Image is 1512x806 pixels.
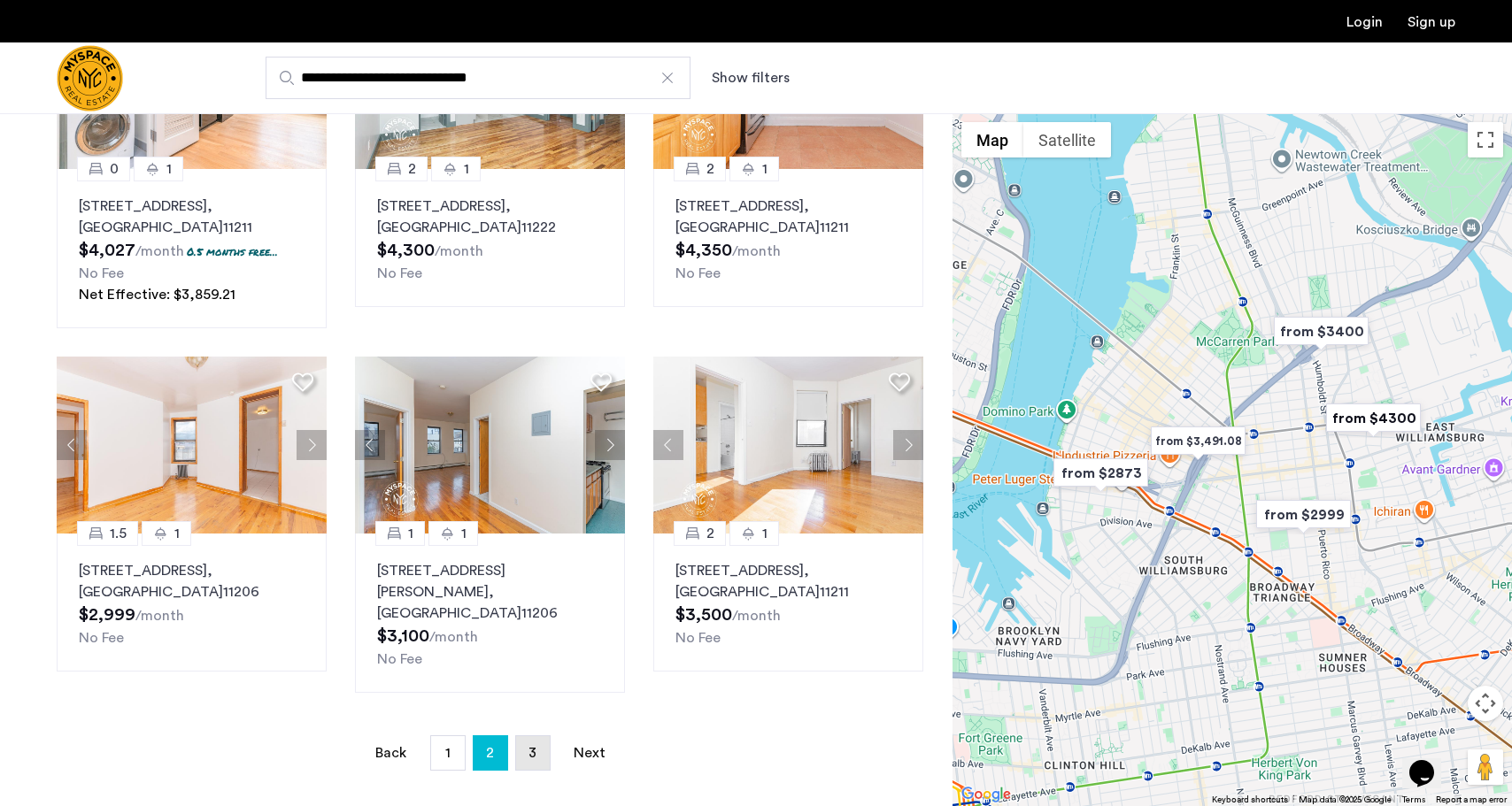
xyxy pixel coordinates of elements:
a: 21[STREET_ADDRESS], [GEOGRAPHIC_DATA]11211No Fee [653,169,923,307]
img: logo [57,45,123,111]
p: [STREET_ADDRESS] 11211 [79,196,305,238]
span: 1.5 [110,523,127,544]
img: 1997_638267010657502944.png [653,357,924,533]
a: Report a map error [1436,794,1507,806]
sub: /month [135,244,184,258]
a: Registration [1408,15,1455,29]
button: Map camera controls [1468,686,1503,721]
span: 1 [762,523,768,544]
p: [STREET_ADDRESS][PERSON_NAME] 11206 [377,560,603,624]
span: 2 [706,158,714,180]
span: 2 [486,739,494,767]
sub: /month [435,244,483,258]
button: Next apartment [893,430,923,460]
p: [STREET_ADDRESS] 11222 [377,196,603,238]
p: [STREET_ADDRESS] 11211 [675,196,901,238]
button: Next apartment [297,430,327,460]
span: $4,300 [377,242,435,259]
button: Show street map [961,122,1023,157]
span: 3 [528,746,536,760]
span: 1 [445,746,451,760]
button: Previous apartment [57,430,87,460]
span: 2 [706,523,714,544]
div: from $3400 [1267,311,1376,351]
button: Show satellite imagery [1023,122,1111,157]
img: 1997_638576090351216300.jpeg [355,357,626,533]
sub: /month [135,609,184,623]
a: Next [572,736,607,770]
span: No Fee [79,631,124,645]
nav: Pagination [57,735,923,771]
span: No Fee [675,631,721,645]
span: 1 [461,523,467,544]
a: Cazamio Logo [57,45,123,111]
p: [STREET_ADDRESS] 11206 [79,560,305,603]
a: Back [374,736,409,770]
div: from $2873 [1046,453,1155,493]
a: Terms [1402,794,1425,806]
p: 0.5 months free... [187,244,278,259]
a: 01[STREET_ADDRESS], [GEOGRAPHIC_DATA]112110.5 months free...No FeeNet Effective: $3,859.21 [57,169,327,328]
img: 1990_638181445212111419.jpeg [57,357,328,533]
button: Show or hide filters [712,67,790,88]
span: 0 [110,158,119,180]
span: No Fee [675,266,721,280]
sub: /month [429,630,478,644]
span: Map data ©2025 Google [1299,795,1392,804]
button: Drag Pegman onto the map to open Street View [1468,749,1503,785]
sub: /month [732,244,781,258]
a: 21[STREET_ADDRESS], [GEOGRAPHIC_DATA]11211No Fee [653,533,923,672]
a: 1.51[STREET_ADDRESS], [GEOGRAPHIC_DATA]11206No Fee [57,533,327,672]
span: 1 [166,158,172,180]
button: Next apartment [595,430,625,460]
span: 1 [464,158,469,180]
span: $3,500 [675,606,732,624]
span: $2,999 [79,606,135,624]
img: Google [957,783,1015,806]
iframe: chat widget [1402,735,1459,788]
span: 2 [408,158,416,180]
a: 11[STREET_ADDRESS][PERSON_NAME], [GEOGRAPHIC_DATA]11206No Fee [355,533,625,693]
span: No Fee [377,266,422,280]
span: $4,350 [675,242,732,259]
a: Login [1346,15,1383,29]
sub: /month [732,609,781,623]
button: Previous apartment [653,430,683,460]
p: [STREET_ADDRESS] 11211 [675,560,901,603]
span: 1 [408,523,413,544]
div: from $4300 [1319,398,1428,438]
span: 1 [174,523,180,544]
span: $3,100 [377,627,429,645]
span: No Fee [377,652,422,666]
div: from $2999 [1249,495,1358,534]
span: Net Effective: $3,859.21 [79,288,235,302]
input: Apartment Search [266,57,690,99]
span: No Fee [79,266,124,280]
button: Toggle fullscreen view [1468,122,1503,157]
a: 21[STREET_ADDRESS], [GEOGRAPHIC_DATA]11222No Fee [355,169,625,307]
a: Open this area in Google Maps (opens a new window) [957,783,1015,806]
button: Keyboard shortcuts [1212,794,1288,806]
button: Previous apartment [355,430,385,460]
div: from $3,491.08 [1144,421,1253,461]
span: 1 [762,158,768,180]
span: $4,027 [79,242,135,259]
